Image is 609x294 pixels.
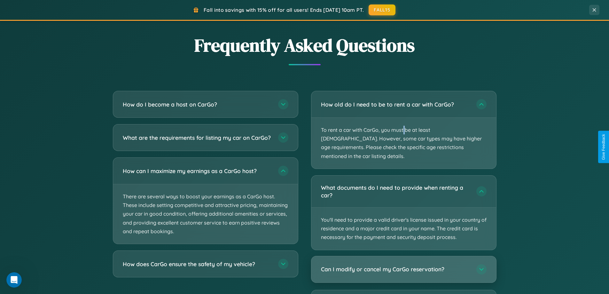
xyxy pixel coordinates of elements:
[123,167,272,175] h3: How can I maximize my earnings as a CarGo host?
[6,272,22,288] iframe: Intercom live chat
[321,184,470,199] h3: What documents do I need to provide when renting a car?
[311,118,496,169] p: To rent a car with CarGo, you must be at least [DEMOGRAPHIC_DATA]. However, some car types may ha...
[321,100,470,108] h3: How old do I need to be to rent a car with CarGo?
[123,100,272,108] h3: How do I become a host on CarGo?
[113,184,298,244] p: There are several ways to boost your earnings as a CarGo host. These include setting competitive ...
[204,7,364,13] span: Fall into savings with 15% off for all users! Ends [DATE] 10am PT.
[123,134,272,142] h3: What are the requirements for listing my car on CarGo?
[311,208,496,250] p: You'll need to provide a valid driver's license issued in your country of residence and a major c...
[123,260,272,268] h3: How does CarGo ensure the safety of my vehicle?
[601,134,606,160] div: Give Feedback
[113,33,496,58] h2: Frequently Asked Questions
[369,4,395,15] button: FALL15
[321,265,470,273] h3: Can I modify or cancel my CarGo reservation?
